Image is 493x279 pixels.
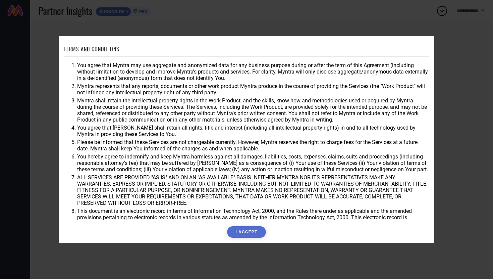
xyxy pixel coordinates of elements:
h1: TERMS AND CONDITIONS [64,45,119,53]
li: You agree that Myntra may use aggregate and anonymized data for any business purpose during or af... [77,62,429,81]
li: Myntra shall retain the intellectual property rights in the Work Product, and the skills, know-ho... [77,97,429,123]
li: Myntra represents that any reports, documents or other work product Myntra produce in the course ... [77,83,429,96]
li: ALL SERVICES ARE PROVIDED "AS IS" AND ON AN "AS AVAILABLE" BASIS. NEITHER MYNTRA NOR ITS REPRESEN... [77,174,429,206]
li: This document is an electronic record in terms of Information Technology Act, 2000, and the Rules... [77,208,429,227]
button: I ACCEPT [227,226,266,238]
li: Please be informed that these Services are not chargeable currently. However, Myntra reserves the... [77,139,429,152]
li: You hereby agree to indemnify and keep Myntra harmless against all damages, liabilities, costs, e... [77,153,429,173]
li: You agree that [PERSON_NAME] shall retain all rights, title and interest (including all intellect... [77,125,429,137]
